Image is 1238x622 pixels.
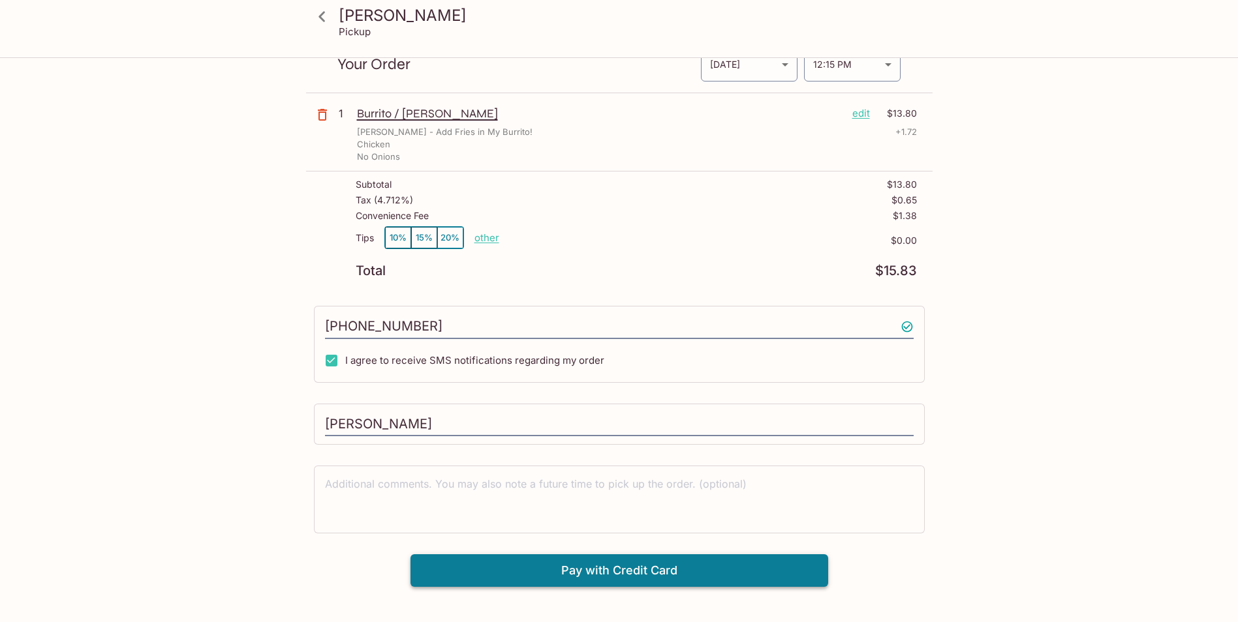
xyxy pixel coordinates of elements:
p: $0.65 [891,195,917,205]
p: $0.00 [499,235,917,246]
p: Your Order [337,58,700,70]
h3: [PERSON_NAME] [339,5,922,25]
p: [PERSON_NAME] - Add Fries in My Burrito! [357,126,533,138]
p: Convenience Fee [356,211,429,221]
p: edit [852,106,870,121]
div: [DATE] [701,47,797,81]
div: 12:15 PM [804,47,901,81]
p: Total [356,265,386,277]
button: Pay with Credit Card [410,554,828,587]
p: Chicken [357,138,390,151]
input: Enter first and last name [325,412,914,437]
p: $13.80 [878,106,917,121]
p: Burrito / [PERSON_NAME] [357,106,842,121]
button: 15% [411,227,437,248]
button: other [474,231,499,244]
p: No Onions [357,151,400,163]
input: Enter phone number [325,314,914,339]
p: $13.80 [887,179,917,190]
p: Pickup [339,25,371,38]
p: $15.83 [875,265,917,277]
p: $1.38 [893,211,917,221]
button: 10% [385,227,411,248]
p: Tax ( 4.712% ) [356,195,413,205]
p: Tips [356,233,374,243]
span: I agree to receive SMS notifications regarding my order [345,354,604,366]
p: Subtotal [356,179,392,190]
button: 20% [437,227,463,248]
p: + 1.72 [895,126,917,138]
p: 1 [339,106,352,121]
